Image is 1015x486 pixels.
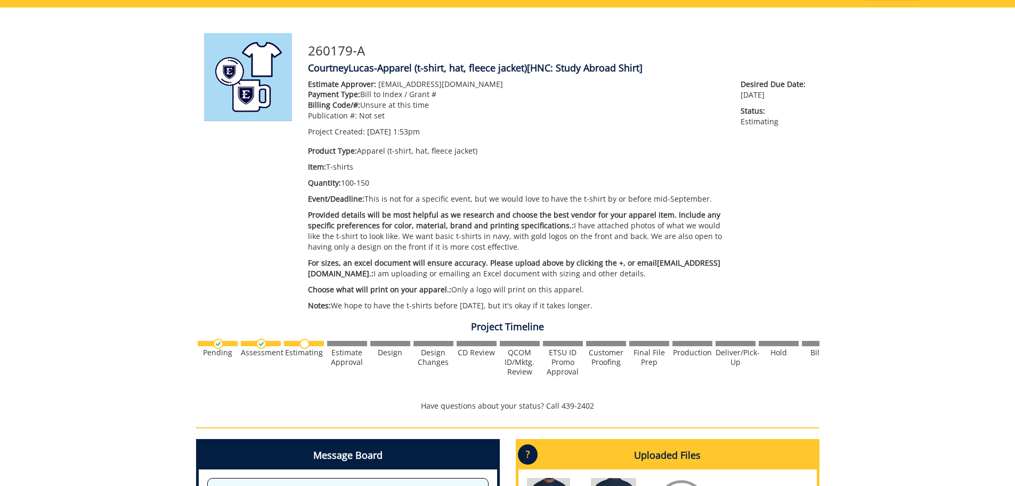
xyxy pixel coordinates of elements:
[308,79,376,89] span: Estimate Approver:
[308,162,326,172] span: Item:
[359,110,385,121] span: Not set
[204,33,292,121] img: Product featured image
[741,79,811,90] span: Desired Due Date:
[308,194,725,204] p: This is not for a specific event, but we would love to have the t-shirt by or before mid-September.
[308,284,451,294] span: Choose what will print on your apparel.:
[759,348,799,357] div: Hold
[308,146,357,156] span: Product Type:
[213,339,223,349] img: checkmark
[527,61,643,74] span: [HNC: Study Abroad Shirt]
[196,322,819,332] h4: Project Timeline
[370,348,410,357] div: Design
[629,348,669,367] div: Final File Prep
[308,162,725,172] p: T-shirts
[308,126,365,137] span: Project Created:
[308,79,725,90] p: [EMAIL_ADDRESS][DOMAIN_NAME]
[308,258,720,278] span: For sizes, an excel document will ensure accuracy. Please upload above by clicking the +, or emai...
[196,401,819,411] p: Have questions about your status? Call 439-2402
[413,348,453,367] div: Design Changes
[308,100,725,110] p: Unsure at this time
[308,100,360,110] span: Billing Code/#:
[308,110,357,121] span: Publication #:
[308,258,725,279] p: I am uploading or emailing an Excel document with sizing and other details.
[586,348,626,367] div: Customer Proofing
[299,339,310,349] img: no
[308,89,725,100] p: Bill to Index / Grant #
[327,348,367,367] div: Estimate Approval
[308,194,364,204] span: Event/Deadline:
[672,348,712,357] div: Production
[543,348,583,377] div: ETSU ID Promo Approval
[500,348,540,377] div: QCOM ID/Mktg. Review
[308,178,725,188] p: 100-150
[716,348,756,367] div: Deliver/Pick-Up
[308,300,331,310] span: Notes:
[308,178,341,188] span: Quantity:
[308,146,725,156] p: Apparel (t-shirt, hat, fleece jacket)
[802,348,842,357] div: Billing
[308,210,725,252] p: I have attached photos of what we would like the t-shirt to look like. We want basic t-shirts in ...
[457,348,497,357] div: CD Review
[308,284,725,295] p: Only a logo will print on this apparel.
[308,63,811,74] h4: CourtneyLucas-Apparel (t-shirt, hat, fleece jacket)
[308,210,720,230] span: Provided details will be most helpful as we research and choose the best vendor for your apparel ...
[308,89,360,99] span: Payment Type:
[198,348,238,357] div: Pending
[518,442,817,469] h4: Uploaded Files
[241,348,281,357] div: Assessment
[308,300,725,311] p: We hope to have the t-shirts before [DATE], but it's okay if it takes longer.
[518,444,538,465] p: ?
[308,44,811,58] h3: 260179-A
[741,79,811,100] p: [DATE]
[284,348,324,357] div: Estimating
[741,106,811,116] span: Status:
[256,339,266,349] img: checkmark
[741,106,811,127] p: Estimating
[199,442,497,469] h4: Message Board
[367,126,420,137] span: [DATE] 1:53pm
